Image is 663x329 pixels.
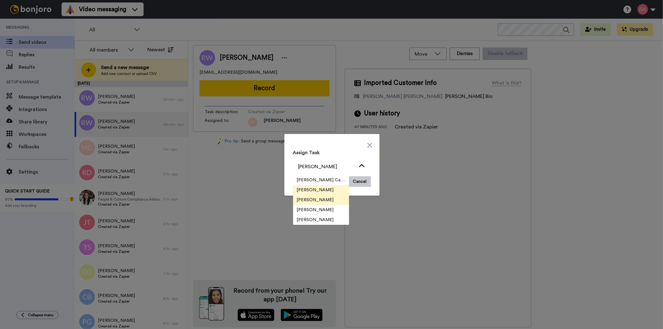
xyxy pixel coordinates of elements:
div: [PERSON_NAME] [298,163,356,170]
span: [PERSON_NAME] [293,217,338,223]
h3: Assign Task [293,149,371,156]
button: Cancel [349,176,371,187]
span: [PERSON_NAME] Cataluña [293,177,349,183]
span: [PERSON_NAME] [293,187,338,193]
span: [PERSON_NAME] [293,207,338,213]
span: [PERSON_NAME] [293,197,338,203]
